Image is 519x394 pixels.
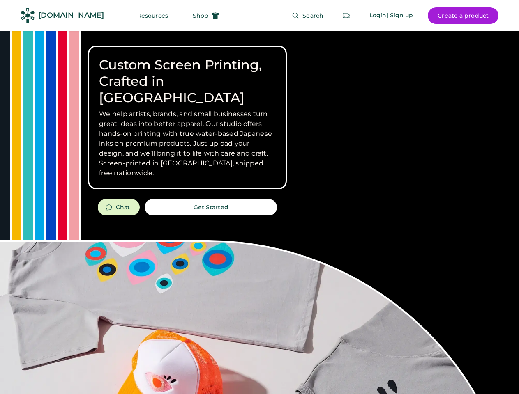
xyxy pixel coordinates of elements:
[428,7,498,24] button: Create a product
[302,13,323,18] span: Search
[183,7,229,24] button: Shop
[282,7,333,24] button: Search
[99,109,276,178] h3: We help artists, brands, and small businesses turn great ideas into better apparel. Our studio of...
[193,13,208,18] span: Shop
[38,10,104,21] div: [DOMAIN_NAME]
[338,7,355,24] button: Retrieve an order
[21,8,35,23] img: Rendered Logo - Screens
[145,199,277,215] button: Get Started
[386,11,413,20] div: | Sign up
[99,57,276,106] h1: Custom Screen Printing, Crafted in [GEOGRAPHIC_DATA]
[127,7,178,24] button: Resources
[369,11,387,20] div: Login
[98,199,140,215] button: Chat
